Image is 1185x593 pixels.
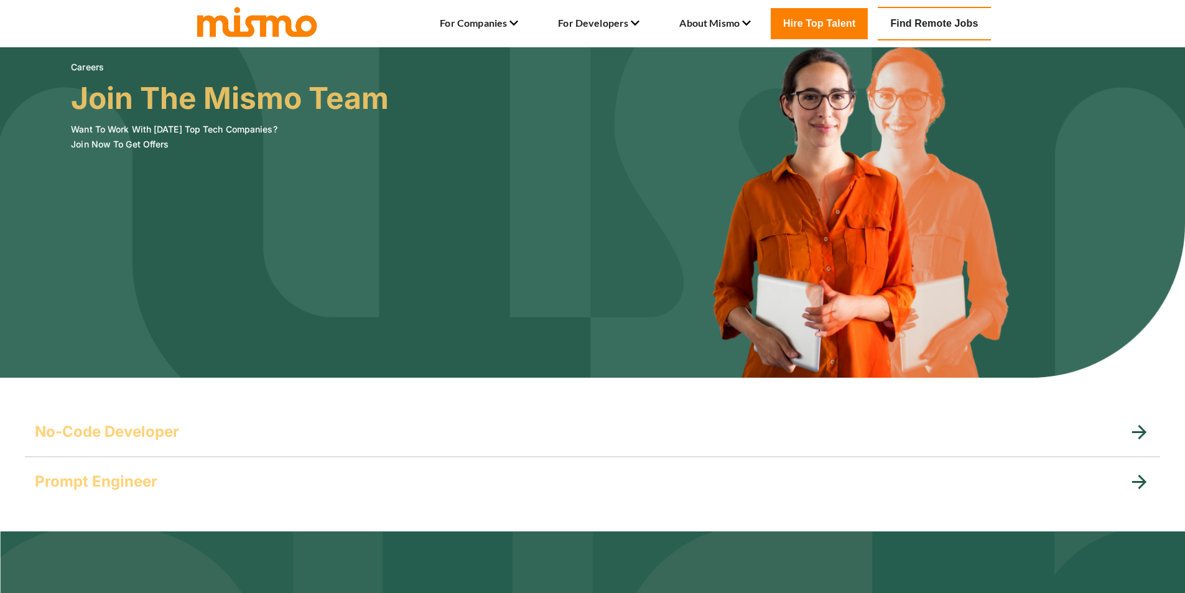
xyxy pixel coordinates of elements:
div: No-Code Developer [25,407,1160,457]
div: Prompt Engineer [25,457,1160,507]
h3: Join The Mismo Team [71,81,389,116]
a: Find Remote Jobs [878,7,990,40]
h6: Want To Work With [DATE] Top Tech Companies? Join Now To Get Offers [71,122,389,152]
h5: No-Code Developer [35,422,179,442]
img: logo [195,4,319,38]
li: For Companies [440,13,518,34]
h5: Prompt Engineer [35,472,157,492]
a: Hire Top Talent [771,8,868,39]
li: For Developers [558,13,639,34]
h6: Careers [71,60,389,75]
li: About Mismo [679,13,751,34]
